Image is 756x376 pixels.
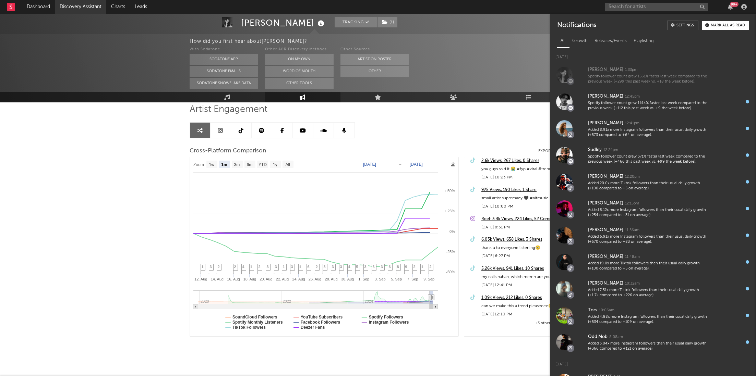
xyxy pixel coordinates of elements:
button: (1) [378,17,397,27]
div: Playlisting [630,35,657,47]
span: 3 [267,265,269,269]
a: Reel: 3.4k Views, 224 Likes, 52 Comments [481,215,563,223]
span: 3 [210,265,212,269]
div: Added 20.0x more Tiktok followers than their usual daily growth (+100 compared to +5 on average). [588,181,709,191]
div: 99 + [730,2,739,7]
div: my nails hahah, which merch are you hoping for ?!🖤 #newmusic #altmusic #altrock #radiohead #small... [481,273,563,281]
span: 5 [356,265,358,269]
text: SoundCloud Followers [232,315,277,319]
input: Search for artists [605,3,708,11]
a: [PERSON_NAME]12:20pmAdded 20.0x more Tiktok followers than their usual daily growth (+100 compare... [550,168,756,195]
a: [PERSON_NAME]12:41pmAdded 8.91x more Instagram followers than their usual daily growth (+573 comp... [550,115,756,142]
div: 12:24pm [603,148,618,153]
span: 1 [283,265,285,269]
span: 1 [299,265,301,269]
div: 11:48am [625,254,640,260]
text: 1m [221,162,227,167]
span: Artist Engagement [190,105,267,114]
a: 5.26k Views, 941 Likes, 10 Shares [481,265,563,273]
a: [PERSON_NAME]10:32amAdded 7.51x more Tiktok followers than their usual daily growth (+1.7k compar... [550,275,756,302]
div: All [557,35,569,47]
div: [PERSON_NAME] [588,199,623,208]
text: 18. Aug [243,277,256,281]
text: 9. Sep [423,277,434,281]
div: Other A&R Discovery Methods [265,46,334,54]
span: 4 [348,265,350,269]
a: 1.09k Views, 212 Likes, 0 Shares [481,294,563,302]
div: Added 8.91x more Instagram followers than their usual daily growth (+573 compared to +64 on avera... [588,127,709,138]
div: [DATE] 12:41 PM [481,281,563,289]
div: [PERSON_NAME] [588,279,623,288]
text: Facebook Followers [300,320,340,325]
div: Added 6.91x more Instagram followers than their usual daily growth (+570 compared to +83 on avera... [588,234,709,245]
div: 1:33pm [625,67,637,73]
div: 12:20pm [625,174,640,179]
span: 1 [421,265,423,269]
a: [PERSON_NAME]1:33pmSpotify follower count grew 1561% faster last week compared to the previous we... [550,62,756,88]
span: 4 [242,265,244,269]
text: → [398,162,402,167]
div: [DATE] 10:00 PM [481,202,563,211]
button: Word Of Mouth [265,66,334,77]
div: Tors [588,306,597,314]
a: 2.6k Views, 267 Likes, 0 Shares [481,157,563,165]
button: Export CSV [538,149,567,153]
button: Mark all as read [702,21,749,30]
span: 2 [218,265,220,269]
button: On My Own [265,54,334,65]
div: [PERSON_NAME] [588,119,623,127]
text: + 25% [444,209,455,213]
span: 2 [413,265,416,269]
span: 9 [405,265,407,269]
a: [PERSON_NAME]11:48amAdded 19.0x more Tiktok followers than their usual daily growth (+100 compare... [550,249,756,275]
div: [PERSON_NAME] [588,66,623,74]
span: 1 [202,265,204,269]
span: 2 [259,265,261,269]
div: Odd Mob [588,333,608,341]
button: Other [340,66,409,77]
div: 925 Views, 190 Likes, 1 Share [481,186,563,194]
text: -50% [446,270,455,274]
span: 3 [340,265,342,269]
div: 11:56am [625,228,639,233]
text: 30. Aug [341,277,353,281]
span: 2 [316,265,318,269]
text: 3. Sep [374,277,385,281]
div: thank u to everyone listening🥹 [481,244,563,252]
div: Mark all as read [711,24,745,27]
div: +3 other events [468,319,563,328]
text: 16. Aug [227,277,240,281]
span: 3 [275,265,277,269]
span: 3 [364,265,367,269]
a: Tors10:06amAdded 4.88x more Instagram followers than their usual daily growth (+534 compared to +... [550,302,756,329]
a: [PERSON_NAME]12:45pmSpotify follower count grew 1144% faster last week compared to the previous w... [550,88,756,115]
button: Other Tools [265,78,334,89]
div: 10:06am [599,308,614,313]
span: 2 [430,265,432,269]
div: Settings [676,24,694,27]
span: 3 [324,265,326,269]
text: Instagram Followers [369,320,409,325]
div: [PERSON_NAME] [588,226,623,234]
div: you guys said it 😭 #fyp #viral #trend #canyouhelpmeglowup #glowup [481,165,563,173]
text: 24. Aug [292,277,305,281]
div: [DATE] 8:31 PM [481,223,563,231]
div: 12:45pm [625,94,640,99]
text: [DATE] [410,162,423,167]
div: small artist supremacy 🖤 #altmusic #altrock #indieartist #indiemusic #newmusic [481,194,563,202]
div: [PERSON_NAME] [588,173,623,181]
div: 8:08am [609,335,623,340]
div: [PERSON_NAME] [588,253,623,261]
span: 6 [389,265,391,269]
div: 12:41pm [625,121,639,126]
text: 6m [247,162,252,167]
text: 14. Aug [211,277,223,281]
text: Deezer Fans [300,325,325,330]
div: 6.03k Views, 658 Likes, 3 Shares [481,236,563,244]
text: 0% [449,229,455,234]
span: 3 [381,265,383,269]
span: 1 [250,265,252,269]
